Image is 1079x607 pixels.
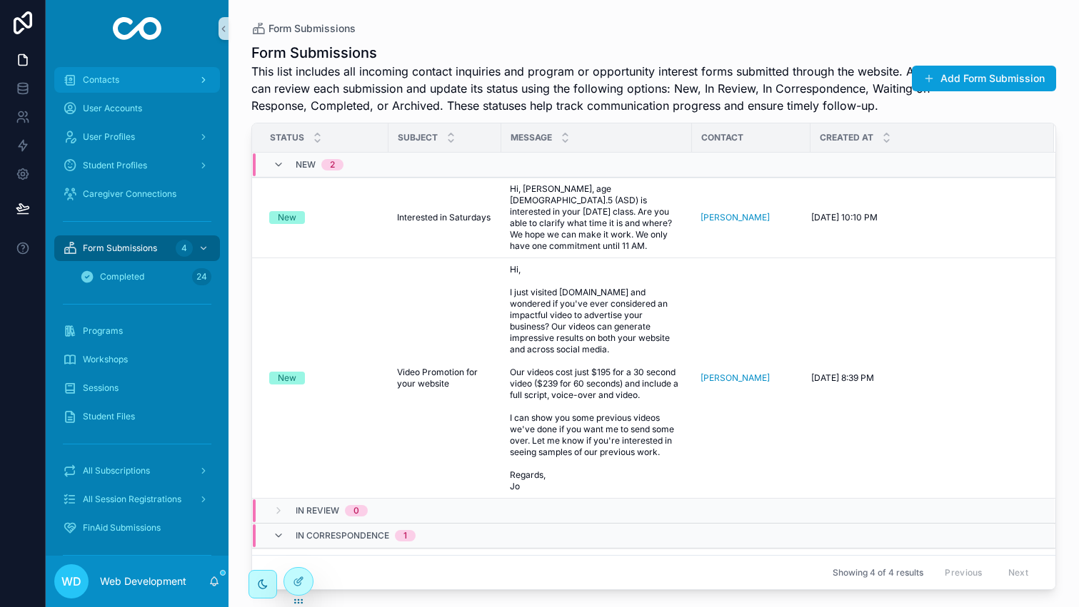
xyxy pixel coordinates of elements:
[251,43,949,63] h1: Form Submissions
[811,372,874,384] span: [DATE] 8:39 PM
[510,264,683,492] a: Hi, I just visited [DOMAIN_NAME] and wondered if you've ever considered an impactful video to adv...
[278,372,296,384] div: New
[83,243,157,254] span: Form Submissions
[100,271,144,282] span: Completed
[296,159,316,170] span: New
[54,515,220,541] a: FinAid Submissions
[54,96,220,121] a: User Accounts
[701,132,743,143] span: Contact
[701,372,770,384] a: [PERSON_NAME]
[251,21,356,36] a: Form Submissions
[54,153,220,178] a: Student Profiles
[176,240,193,257] div: 4
[83,494,181,505] span: All Session Registrations
[811,212,878,223] span: [DATE] 10:10 PM
[353,505,359,516] div: 0
[83,188,176,200] span: Caregiver Connections
[54,458,220,484] a: All Subscriptions
[54,404,220,429] a: Student Files
[83,411,135,422] span: Student Files
[54,235,220,261] a: Form Submissions4
[54,347,220,372] a: Workshops
[397,367,493,389] a: Video Promotion for your website
[83,522,161,534] span: FinAid Submissions
[701,212,802,223] a: [PERSON_NAME]
[912,66,1056,91] button: Add Form Submission
[54,318,220,344] a: Programs
[833,567,923,578] span: Showing 4 of 4 results
[83,160,147,171] span: Student Profiles
[46,57,229,556] div: scrollable content
[83,354,128,365] span: Workshops
[83,465,150,476] span: All Subscriptions
[71,264,220,290] a: Completed24
[83,382,119,394] span: Sessions
[811,212,1037,223] a: [DATE] 10:10 PM
[820,132,873,143] span: Created at
[83,74,119,86] span: Contacts
[278,211,296,224] div: New
[54,124,220,150] a: User Profiles
[54,486,220,512] a: All Session Registrations
[54,67,220,93] a: Contacts
[83,131,135,143] span: User Profiles
[270,132,304,143] span: Status
[269,211,380,224] a: New
[296,505,339,516] span: In Review
[510,183,683,252] a: Hi, [PERSON_NAME], age [DEMOGRAPHIC_DATA].5 (ASD) is interested in your [DATE] class. Are you abl...
[269,372,380,384] a: New
[811,372,1037,384] a: [DATE] 8:39 PM
[61,573,81,590] span: WD
[701,372,802,384] a: [PERSON_NAME]
[398,132,438,143] span: Subject
[403,530,407,541] div: 1
[330,159,335,170] div: 2
[83,325,123,337] span: Programs
[269,21,356,36] span: Form Submissions
[83,103,142,114] span: User Accounts
[54,375,220,401] a: Sessions
[54,181,220,207] a: Caregiver Connections
[100,574,186,588] p: Web Development
[397,212,493,223] a: Interested in Saturdays
[701,212,770,223] a: [PERSON_NAME]
[397,212,491,223] span: Interested in Saturdays
[251,63,949,114] span: This list includes all incoming contact inquiries and program or opportunity interest forms submi...
[296,530,389,541] span: In Correspondence
[192,268,211,285] div: 24
[511,132,552,143] span: Message
[113,17,162,40] img: App logo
